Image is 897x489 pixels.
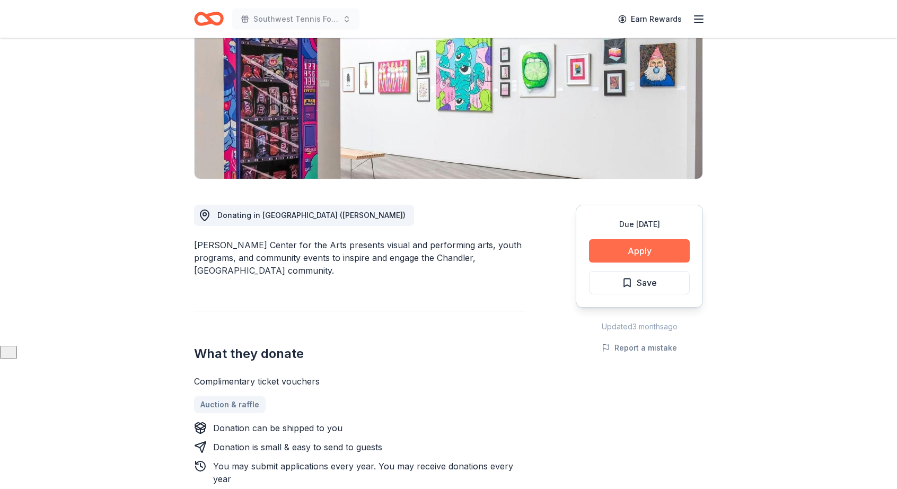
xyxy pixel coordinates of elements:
button: Southwest Tennis Foundation Silent Auction [232,8,359,30]
button: Report a mistake [602,342,677,354]
a: Auction & raffle [194,396,266,413]
div: You may submit applications every year . You may receive donations every year [213,460,525,485]
h2: What they donate [194,345,525,362]
div: Complimentary ticket vouchers [194,375,525,388]
div: Donation is small & easy to send to guests [213,441,382,453]
a: Home [194,6,224,31]
a: Earn Rewards [612,10,688,29]
div: Donation can be shipped to you [213,422,342,434]
span: Southwest Tennis Foundation Silent Auction [253,13,338,25]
